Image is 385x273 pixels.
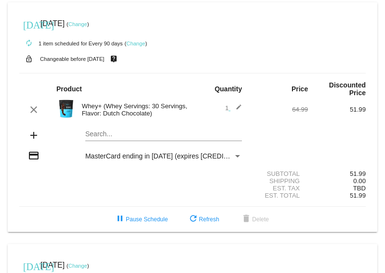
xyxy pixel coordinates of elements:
img: Image-1-Carousel-Whey-2lb-Dutch-Chocolate-no-badge-Transp.png [56,99,76,118]
strong: Discounted Price [329,81,366,97]
strong: Price [292,85,308,93]
div: Subtotal [250,170,308,177]
mat-icon: delete [240,214,252,225]
span: 0.00 [353,177,366,185]
mat-icon: pause [114,214,126,225]
span: 1 [225,104,242,112]
div: Est. Total [250,192,308,199]
div: 64.99 [250,106,308,113]
div: Est. Tax [250,185,308,192]
mat-icon: refresh [187,214,199,225]
strong: Product [56,85,82,93]
mat-icon: autorenew [23,38,35,49]
a: Change [68,21,87,27]
a: Change [126,41,145,46]
small: ( ) [125,41,147,46]
small: 1 item scheduled for Every 90 days [19,41,123,46]
span: Delete [240,216,269,223]
span: Refresh [187,216,219,223]
span: 51.99 [350,192,366,199]
button: Pause Schedule [106,211,175,228]
mat-icon: [DATE] [23,18,35,30]
div: Whey+ (Whey Servings: 30 Servings, Flavor: Dutch Chocolate) [77,102,193,117]
span: Pause Schedule [114,216,168,223]
div: 51.99 [308,170,366,177]
span: TBD [353,185,366,192]
small: ( ) [66,263,89,269]
span: MasterCard ending in [DATE] (expires [CREDIT_CARD_DATA]) [85,152,275,160]
input: Search... [85,130,242,138]
mat-icon: add [28,129,40,141]
mat-icon: clear [28,104,40,115]
button: Refresh [180,211,227,228]
mat-icon: credit_card [28,150,40,161]
mat-icon: edit [230,104,242,115]
mat-icon: [DATE] [23,260,35,272]
small: ( ) [66,21,89,27]
button: Delete [233,211,277,228]
a: Change [68,263,87,269]
small: Changeable before [DATE] [40,56,105,62]
div: Shipping [250,177,308,185]
div: 51.99 [308,106,366,113]
mat-icon: lock_open [23,53,35,65]
strong: Quantity [214,85,242,93]
mat-select: Payment Method [85,152,242,160]
mat-icon: live_help [108,53,119,65]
